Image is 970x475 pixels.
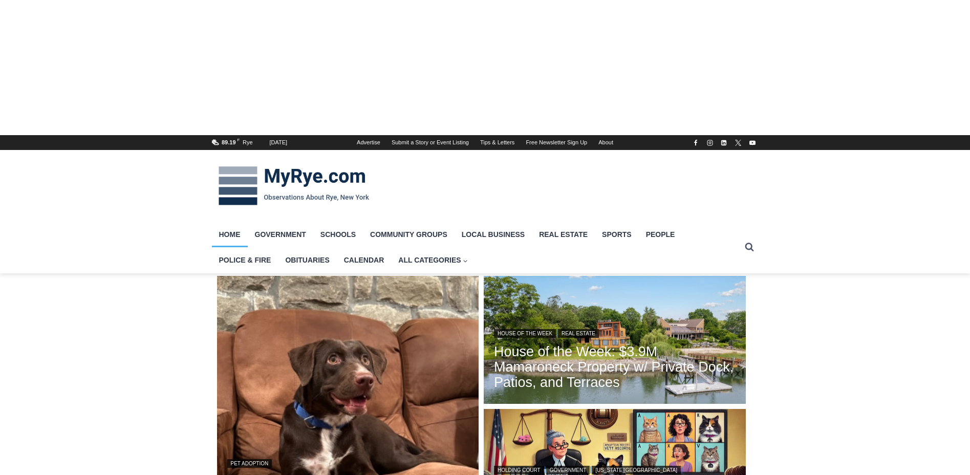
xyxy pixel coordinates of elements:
[227,459,272,468] a: Pet Adoption
[212,222,740,273] nav: Primary Navigation
[689,137,702,149] a: Facebook
[592,466,681,474] a: [US_STATE][GEOGRAPHIC_DATA]
[351,135,386,150] a: Advertise
[391,247,475,273] a: All Categories
[494,329,556,338] a: House of the Week
[494,466,544,474] a: Holding Court
[558,329,599,338] a: Real Estate
[313,222,363,247] a: Schools
[746,137,759,149] a: YouTube
[520,135,593,150] a: Free Newsletter Sign Up
[475,135,520,150] a: Tips & Letters
[238,138,240,142] span: F
[222,139,236,145] span: 89.19
[243,138,253,147] div: Rye
[386,135,475,150] a: Submit a Story or Event Listing
[351,135,619,150] nav: Secondary Navigation
[595,222,639,247] a: Sports
[718,137,730,149] a: Linkedin
[278,247,336,273] a: Obituaries
[546,466,590,474] a: Government
[484,276,746,407] a: Read More House of the Week: $3.9M Mamaroneck Property w/ Private Dock, Patios, and Terraces
[337,247,392,273] a: Calendar
[212,159,376,212] img: MyRye.com
[455,222,532,247] a: Local Business
[212,247,278,273] a: Police & Fire
[494,327,736,339] div: |
[212,222,248,247] a: Home
[593,135,619,150] a: About
[248,222,313,247] a: Government
[270,138,288,147] div: [DATE]
[639,222,682,247] a: People
[398,254,468,266] span: All Categories
[732,137,744,149] a: X
[704,137,716,149] a: Instagram
[484,276,746,407] img: 1160 Greacen Point Road, Mamaroneck
[363,222,455,247] a: Community Groups
[740,238,759,256] button: View Search Form
[494,344,736,390] a: House of the Week: $3.9M Mamaroneck Property w/ Private Dock, Patios, and Terraces
[532,222,595,247] a: Real Estate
